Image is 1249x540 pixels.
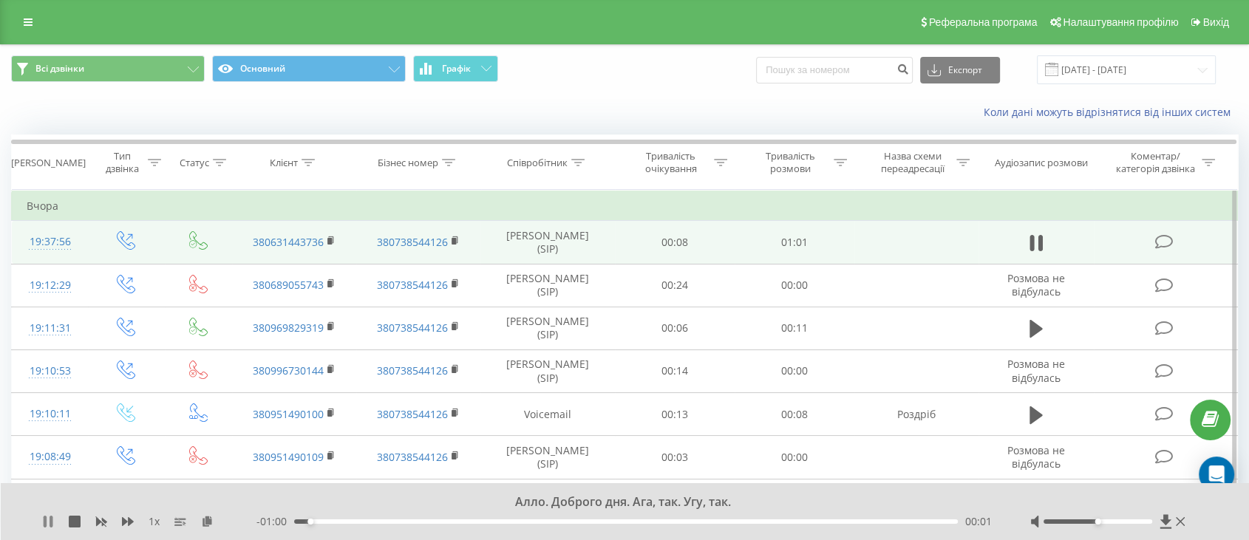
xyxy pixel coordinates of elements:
[1203,16,1229,28] span: Вихід
[631,150,710,175] div: Тривалість очікування
[377,363,448,377] a: 380738544126
[615,264,735,307] td: 00:24
[874,150,953,175] div: Назва схеми переадресації
[615,307,735,349] td: 00:06
[615,436,735,479] td: 00:03
[35,63,84,75] span: Всі дзвінки
[735,307,854,349] td: 00:11
[377,450,448,464] a: 380738544126
[12,191,1238,221] td: Вчора
[180,157,209,169] div: Статус
[735,479,854,522] td: 00:00
[615,221,735,264] td: 00:08
[27,228,73,256] div: 19:37:56
[615,393,735,436] td: 00:13
[480,349,614,392] td: [PERSON_NAME] (SIP)
[27,357,73,386] div: 19:10:53
[27,314,73,343] div: 19:11:31
[253,450,324,464] a: 380951490109
[965,514,992,529] span: 00:01
[377,321,448,335] a: 380738544126
[101,150,144,175] div: Тип дзвінка
[984,105,1238,119] a: Коли дані можуть відрізнятися вiд інших систем
[253,278,324,292] a: 380689055743
[1095,519,1100,524] div: Accessibility label
[735,436,854,479] td: 00:00
[735,349,854,392] td: 00:00
[377,278,448,292] a: 380738544126
[735,393,854,436] td: 00:08
[480,479,614,522] td: [PERSON_NAME] (SIP)
[27,442,73,471] div: 19:08:49
[149,514,160,529] span: 1 x
[413,55,498,82] button: Графік
[27,400,73,428] div: 19:10:11
[270,157,298,169] div: Клієнт
[480,393,614,436] td: Voicemail
[480,264,614,307] td: [PERSON_NAME] (SIP)
[480,307,614,349] td: [PERSON_NAME] (SIP)
[920,57,1000,83] button: Експорт
[442,64,471,74] span: Графік
[1112,150,1198,175] div: Коментар/категорія дзвінка
[377,407,448,421] a: 380738544126
[1007,443,1065,471] span: Розмова не відбулась
[253,321,324,335] a: 380969829319
[1007,357,1065,384] span: Розмова не відбулась
[1007,271,1065,298] span: Розмова не відбулась
[854,393,979,436] td: Роздріб
[212,55,406,82] button: Основний
[751,150,830,175] div: Тривалість розмови
[253,363,324,377] a: 380996730144
[307,519,313,524] div: Accessibility label
[256,514,294,529] span: - 01:00
[615,479,735,522] td: 00:03
[1199,457,1234,492] div: Open Intercom Messenger
[27,271,73,300] div: 19:12:29
[253,407,324,421] a: 380951490100
[615,349,735,392] td: 00:14
[735,221,854,264] td: 01:01
[929,16,1038,28] span: Реферальна програма
[157,494,1074,510] div: Алло. Доброго дня. Ага, так. Угу, так.
[507,157,568,169] div: Співробітник
[378,157,438,169] div: Бізнес номер
[253,235,324,249] a: 380631443736
[11,157,86,169] div: [PERSON_NAME]
[480,221,614,264] td: [PERSON_NAME] (SIP)
[480,436,614,479] td: [PERSON_NAME] (SIP)
[756,57,913,83] input: Пошук за номером
[11,55,205,82] button: Всі дзвінки
[1063,16,1178,28] span: Налаштування профілю
[377,235,448,249] a: 380738544126
[995,157,1088,169] div: Аудіозапис розмови
[735,264,854,307] td: 00:00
